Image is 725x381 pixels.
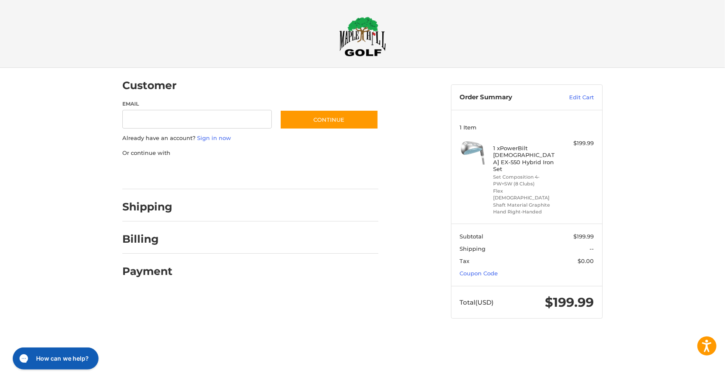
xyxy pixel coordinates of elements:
img: Maple Hill Golf [339,17,386,56]
button: Continue [280,110,378,129]
p: Or continue with [122,149,378,157]
h2: Payment [122,265,172,278]
a: Sign in now [197,134,231,141]
h2: Billing [122,233,172,246]
iframe: PayPal-paypal [120,165,183,181]
h2: Customer [122,79,177,92]
iframe: PayPal-paylater [192,165,255,181]
h2: Shipping [122,200,172,213]
div: $199.99 [561,139,594,148]
label: Email [122,100,272,108]
span: Shipping [460,245,486,252]
span: Tax [460,258,470,264]
p: Already have an account? [122,134,378,143]
iframe: PayPal-venmo [264,165,327,181]
a: Coupon Code [460,270,498,277]
li: Hand Right-Handed [494,208,559,216]
h3: 1 Item [460,124,594,131]
li: Set Composition 4-PW+SW (8 Clubs) [494,174,559,188]
span: Total (USD) [460,298,494,306]
li: Shaft Material Graphite [494,202,559,209]
span: $199.99 [545,294,594,310]
iframe: Gorgias live chat messenger [8,345,101,373]
span: $199.99 [574,233,594,240]
h3: Order Summary [460,93,551,102]
h4: 1 x PowerBilt [DEMOGRAPHIC_DATA] EX-550 Hybrid Iron Set [494,145,559,172]
li: Flex [DEMOGRAPHIC_DATA] [494,188,559,202]
a: Edit Cart [551,93,594,102]
span: $0.00 [578,258,594,264]
span: Subtotal [460,233,484,240]
span: -- [590,245,594,252]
